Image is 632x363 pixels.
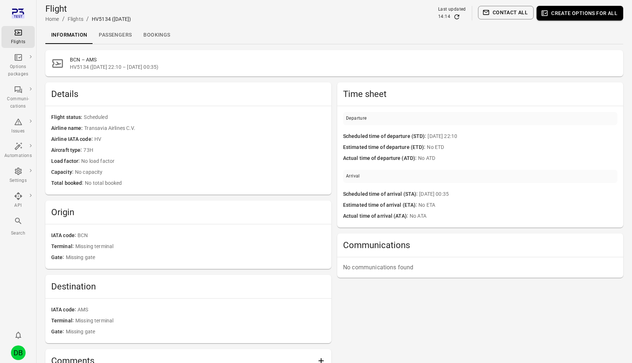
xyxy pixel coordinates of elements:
button: Daníel Benediktsson [8,343,29,363]
span: No ETD [427,143,617,151]
button: Search [1,214,35,239]
a: Issues [1,115,35,137]
nav: Breadcrumbs [45,15,131,23]
a: Information [45,26,93,44]
div: Automations [4,152,32,160]
a: Home [45,16,59,22]
span: Terminal [51,243,75,251]
div: Local navigation [45,26,623,44]
h2: Communications [343,239,617,251]
div: Issues [4,128,32,135]
span: No load factor [81,157,326,165]
button: Contact all [478,6,534,19]
span: Capacity [51,168,75,176]
div: Settings [4,177,32,184]
span: Total booked [51,179,85,187]
span: BCN [78,232,326,240]
span: Scheduled time of arrival (STA) [343,190,419,198]
span: No ETA [418,201,617,209]
span: 73H [83,146,326,154]
a: Communi-cations [1,83,35,112]
h2: Destination [51,281,326,292]
a: Flights [1,26,35,48]
span: Estimated time of departure (ETD) [343,143,427,151]
h2: BCN – AMS [70,56,617,63]
a: Automations [1,140,35,162]
span: Flight status [51,113,84,121]
h2: Time sheet [343,88,617,100]
span: [DATE] 22:10 [428,132,617,141]
span: Missing terminal [75,243,326,251]
span: IATA code [51,232,78,240]
span: Gate [51,254,66,262]
div: Communi-cations [4,96,32,110]
span: No ATD [418,154,617,162]
span: Transavia Airlines C.V. [84,124,326,132]
span: No total booked [85,179,326,187]
div: HV5134 ([DATE]) [92,15,131,23]
div: Departure [346,115,367,122]
span: No capacity [75,168,326,176]
span: Gate [51,328,66,336]
div: 14:14 [438,13,450,20]
div: Last updated [438,6,466,13]
span: AMS [78,306,326,314]
button: Notifications [11,328,26,343]
h1: Flight [45,3,131,15]
span: Actual time of arrival (ATA) [343,212,410,220]
a: Options packages [1,51,35,80]
a: Settings [1,165,35,187]
span: Scheduled [84,113,326,121]
span: Actual time of departure (ATD) [343,154,418,162]
span: HV5134 ([DATE] 22:10 – [DATE] 00:35) [70,63,617,71]
span: No ATA [410,212,617,220]
li: / [62,15,65,23]
div: Options packages [4,63,32,78]
span: HV [94,135,326,143]
span: [DATE] 00:35 [419,190,617,198]
div: Flights [4,38,32,46]
span: Estimated time of arrival (ETA) [343,201,418,209]
a: API [1,190,35,212]
span: Missing gate [66,328,326,336]
div: Search [4,230,32,237]
span: Airline name [51,124,84,132]
div: DB [11,345,26,360]
button: Refresh data [453,13,460,20]
h2: Details [51,88,326,100]
h2: Origin [51,206,326,218]
a: Bookings [138,26,176,44]
span: Missing gate [66,254,326,262]
span: Airline IATA code [51,135,94,143]
span: IATA code [51,306,78,314]
a: Flights [68,16,83,22]
span: Aircraft type [51,146,83,154]
button: Create options for all [537,6,623,20]
div: Arrival [346,173,360,180]
a: Passengers [93,26,138,44]
span: Missing terminal [75,317,326,325]
p: No communications found [343,263,617,272]
div: API [4,202,32,209]
span: Load factor [51,157,81,165]
li: / [86,15,89,23]
span: Scheduled time of departure (STD) [343,132,428,141]
span: Terminal [51,317,75,325]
